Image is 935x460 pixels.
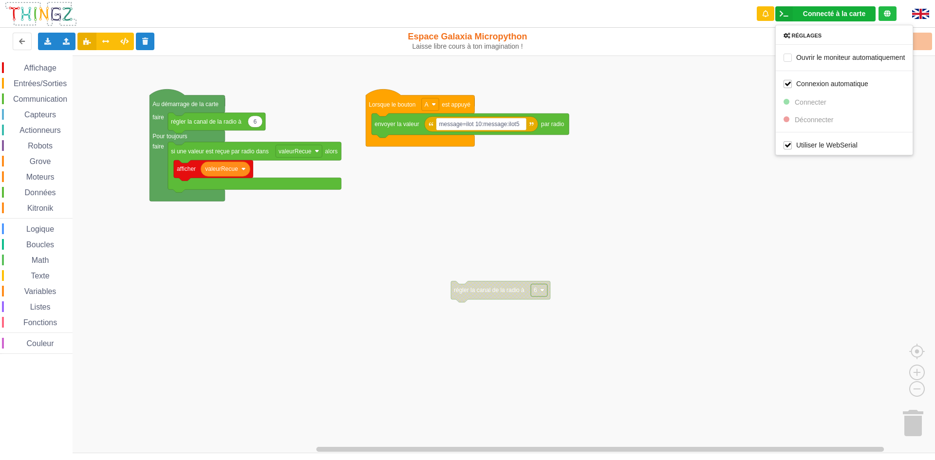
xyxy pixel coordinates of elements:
text: message=ilot 10:message:ilot5 [439,121,520,128]
text: par radio [541,121,564,128]
span: Affichage [22,64,57,72]
div: Connecté à la carte [803,10,865,17]
span: Listes [29,303,52,311]
span: Couleur [25,339,56,348]
div: Ta base fonctionne bien ! [775,6,876,21]
text: 6 [254,118,257,125]
text: alors [325,147,337,154]
span: Kitronik [26,204,55,212]
label: Ouvrir le moniteur automatiquement [784,53,905,61]
span: Boucles [25,240,56,249]
text: valeurRecue [205,166,238,172]
span: Robots [26,142,54,150]
text: régler la canal de la radio à [171,118,242,125]
text: si une valeur est reçue par radio dans [171,147,269,154]
span: Données [23,188,57,197]
text: faire [152,114,164,121]
div: Espace Galaxia Micropython [386,31,549,51]
div: Tu es connecté au serveur de création de Thingz [879,6,897,21]
span: Variables [23,287,58,295]
text: envoyer la valeur [374,121,419,128]
label: Utiliser le WebSerial [784,141,858,149]
span: Grove [28,157,53,166]
text: valeurRecue [279,147,312,154]
span: Math [30,256,51,264]
text: 6 [534,287,537,294]
text: Lorsque le bouton [369,101,415,108]
text: faire [152,143,164,150]
img: thingz_logo.png [4,1,77,27]
text: régler la canal de la radio à [454,287,524,294]
span: Communication [12,95,69,103]
text: afficher [177,166,196,172]
text: Pour toujours [152,133,187,140]
label: Connexion automatique [784,79,868,88]
span: Logique [25,225,56,233]
span: Texte [29,272,51,280]
text: Au démarrage de la carte [152,101,219,108]
text: A [425,101,429,108]
span: Fonctions [22,318,58,327]
span: Actionneurs [18,126,62,134]
span: Moteurs [25,173,56,181]
span: Capteurs [23,110,57,119]
text: est appuyé [442,101,470,108]
span: Entrées/Sorties [12,79,68,88]
div: Réglages [776,32,913,39]
div: Laisse libre cours à ton imagination ! [386,42,549,51]
img: gb.png [912,9,929,19]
